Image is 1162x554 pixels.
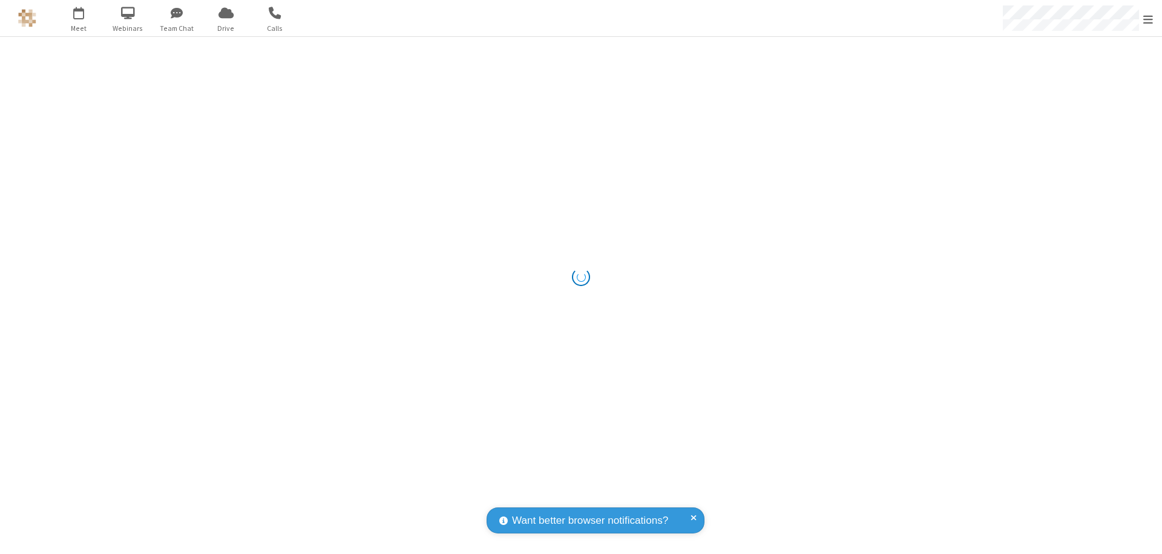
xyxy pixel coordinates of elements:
[203,23,249,34] span: Drive
[56,23,102,34] span: Meet
[252,23,298,34] span: Calls
[154,23,200,34] span: Team Chat
[512,513,668,529] span: Want better browser notifications?
[18,9,36,27] img: QA Selenium DO NOT DELETE OR CHANGE
[105,23,151,34] span: Webinars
